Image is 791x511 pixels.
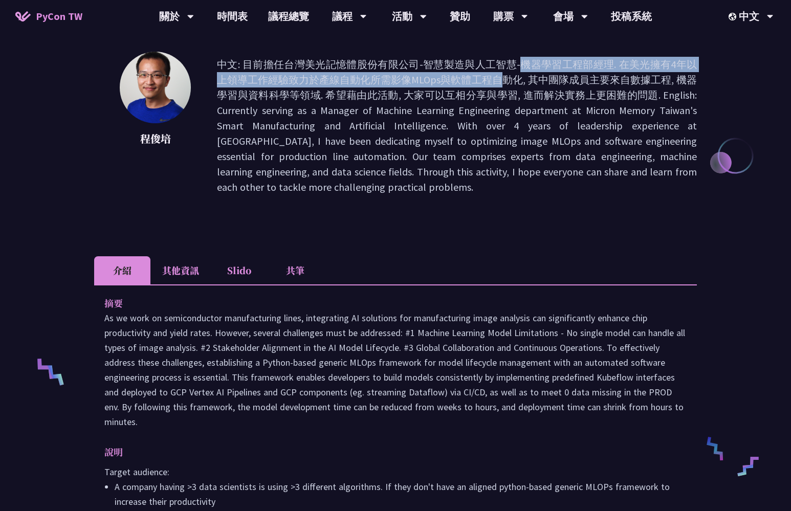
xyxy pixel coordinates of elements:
li: 介紹 [94,256,150,284]
p: As we work on semiconductor manufacturing lines, integrating AI solutions for manufacturing image... [104,310,687,429]
img: 程俊培 [120,52,191,123]
li: 共筆 [267,256,323,284]
p: 摘要 [104,296,666,310]
li: A company having >3 data scientists is using >3 different algorithms. If they don't have an align... [115,479,687,509]
span: PyCon TW [36,9,82,24]
img: Home icon of PyCon TW 2025 [15,11,31,21]
img: Locale Icon [729,13,739,20]
li: 其他資訊 [150,256,211,284]
li: Slido [211,256,267,284]
p: 中文: 目前擔任台灣美光記憶體股份有限公司-智慧製造與人工智慧-機器學習工程部經理. 在美光擁有4年以上領導工作經驗致力於產線自動化所需影像MLOps與軟體工程自動化, 其中團隊成員主要來自數據... [217,57,697,195]
p: 說明 [104,445,666,459]
a: PyCon TW [5,4,93,29]
p: 程俊培 [120,131,191,146]
p: Target audience: [104,464,687,479]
